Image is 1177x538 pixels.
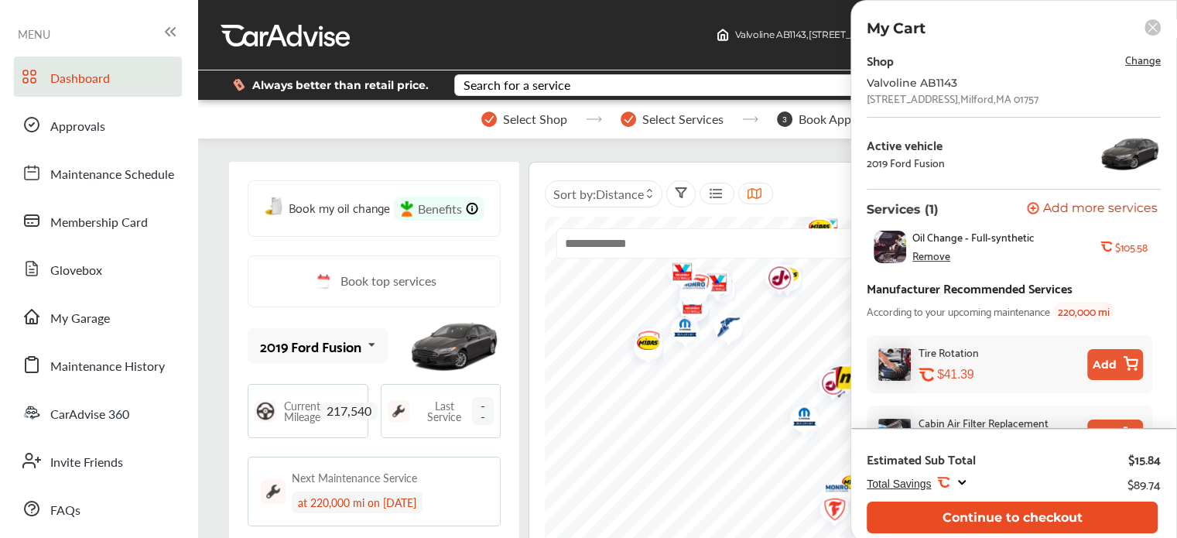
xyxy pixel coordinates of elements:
div: Shop [867,50,894,70]
span: Current Mileage [284,400,320,422]
span: Total Savings [867,478,931,490]
span: Distance [596,185,644,203]
a: Add more services [1027,202,1161,217]
div: Next Maintenance Service [292,470,417,485]
span: My Garage [50,309,110,329]
img: cal_icon.0803b883.svg [313,272,333,291]
span: Membership Card [50,213,148,233]
img: logo-goodyear.png [703,307,744,352]
span: Maintenance History [50,357,165,377]
span: Select Services [642,112,724,126]
img: stepper-checkmark.b5569197.svg [481,111,497,127]
span: 217,540 [320,403,378,420]
div: Map marker [656,250,695,299]
div: Map marker [761,257,800,297]
a: My Garage [14,296,182,337]
a: Invite Friends [14,440,182,481]
span: Change [1125,50,1161,68]
div: Map marker [811,474,850,507]
a: Membership Card [14,200,182,241]
div: $89.74 [1127,473,1161,494]
img: logo-firestone.png [809,488,850,536]
button: Continue to checkout [867,502,1158,533]
button: Add [1087,420,1143,451]
img: oil-change-thumb.jpg [874,231,906,263]
img: tire-rotation-thumb.jpg [878,348,911,381]
a: Book top services [248,255,501,307]
img: logo-valvoline.png [666,283,707,332]
span: 220,000 mi [1053,302,1114,320]
img: stepper-arrow.e24c07c6.svg [586,116,602,122]
div: Map marker [703,307,741,352]
a: FAQs [14,488,182,529]
div: Map marker [695,269,734,301]
div: Map marker [778,397,817,441]
img: logo-firestone.png [623,320,664,369]
img: logo-jiffylube.png [754,256,795,305]
div: Manufacturer Recommended Services [867,277,1073,298]
div: 2019 Ford Fusion [260,338,361,354]
b: $105.58 [1115,241,1148,253]
span: Last Service [417,400,473,422]
span: Approvals [50,117,105,137]
div: Map marker [668,271,707,304]
img: maintenance_logo [388,400,409,422]
div: Map marker [672,264,711,313]
span: Book top services [340,272,436,291]
img: cabin-air-filter-replacement-thumb.jpg [878,419,911,451]
div: Map marker [813,359,852,406]
div: 2019 Ford Fusion [867,156,945,169]
div: Tire Rotation [919,343,979,361]
div: Estimated Sub Total [867,451,976,467]
div: Map marker [821,356,860,405]
span: Dashboard [50,69,110,89]
a: Book my oil change [265,197,390,221]
span: Benefits [418,200,462,218]
div: Map marker [659,308,698,352]
div: Map marker [691,261,730,310]
span: Maintenance Schedule [50,165,174,185]
span: CarAdvise 360 [50,405,129,425]
span: FAQs [50,501,80,521]
div: Active vehicle [867,138,945,152]
div: Map marker [754,256,792,305]
img: maintenance_logo [261,479,286,504]
div: Search for a service [464,79,570,91]
span: According to your upcoming maintenance [867,302,1050,320]
div: at 220,000 mi on [DATE] [292,492,423,513]
img: Midas+Logo_RGB.png [827,464,868,505]
img: dollor_label_vector.a70140d1.svg [233,78,245,91]
img: info-Icon.6181e609.svg [466,202,478,215]
img: logo-jiffylube.png [807,362,848,410]
span: Always better than retail price. [252,80,429,91]
div: $41.39 [937,367,1081,382]
img: check-icon.521c8815.svg [813,359,853,406]
img: mobile_13035_st0640_046.jpg [408,311,501,381]
div: Map marker [623,320,662,369]
span: Glovebox [50,261,102,281]
img: logo-monro.png [811,474,852,507]
div: Map marker [827,464,866,505]
img: instacart-icon.73bd83c2.svg [400,200,414,218]
div: Cabin Air Filter Replacement [919,413,1049,431]
span: Select Shop [503,112,567,126]
img: 13035_st0640_046.jpg [1099,130,1161,176]
div: $15.84 [1128,451,1161,467]
div: Map marker [666,283,705,332]
img: steering_logo [255,400,276,422]
span: Valvoline AB1143 , [STREET_ADDRESS] Milford , MA 01757 [735,29,975,40]
img: logo-mopar.png [659,308,700,352]
a: Dashboard [14,57,182,97]
div: [STREET_ADDRESS] , Milford , MA 01757 [867,92,1038,105]
a: CarAdvise 360 [14,392,182,433]
img: logo-mopar.png [778,397,819,441]
img: header-home-logo.8d720a4f.svg [717,29,729,41]
span: Oil Change - Full-synthetic [912,231,1035,243]
span: -- [472,397,494,425]
div: Valvoline AB1143 [867,77,1114,89]
span: Book Appointment [799,112,901,126]
div: Map marker [622,325,661,365]
a: Approvals [14,105,182,145]
span: Book my oil change [289,197,390,218]
span: Invite Friends [50,453,123,473]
